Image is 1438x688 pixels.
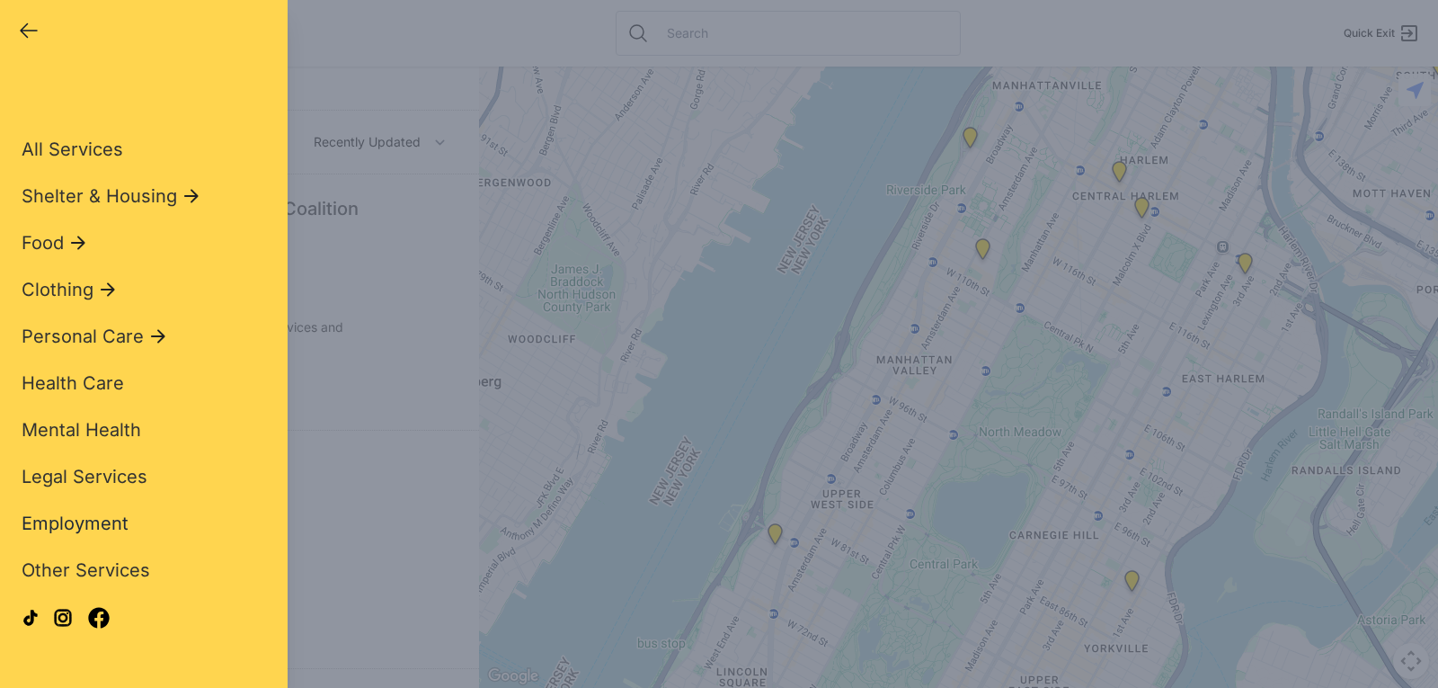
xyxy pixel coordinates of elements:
[22,372,124,394] span: Health Care
[22,558,150,583] a: Other Services
[22,138,123,160] span: All Services
[22,559,150,581] span: Other Services
[22,466,147,487] span: Legal Services
[22,183,177,209] span: Shelter & Housing
[22,277,119,302] button: Clothing
[22,324,144,349] span: Personal Care
[22,371,124,396] a: Health Care
[22,183,202,209] button: Shelter & Housing
[22,277,93,302] span: Clothing
[22,324,169,349] button: Personal Care
[22,511,129,536] a: Employment
[22,417,141,442] a: Mental Health
[22,419,141,441] span: Mental Health
[22,230,64,255] span: Food
[22,464,147,489] a: Legal Services
[22,230,89,255] button: Food
[22,137,123,162] a: All Services
[22,513,129,534] span: Employment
